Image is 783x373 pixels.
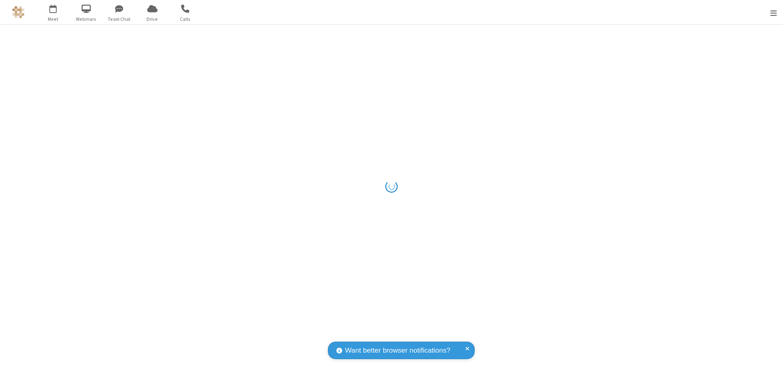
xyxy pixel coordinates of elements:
[104,15,135,23] span: Team Chat
[137,15,168,23] span: Drive
[170,15,201,23] span: Calls
[38,15,69,23] span: Meet
[12,6,24,18] img: QA Selenium DO NOT DELETE OR CHANGE
[71,15,102,23] span: Webinars
[345,345,450,356] span: Want better browser notifications?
